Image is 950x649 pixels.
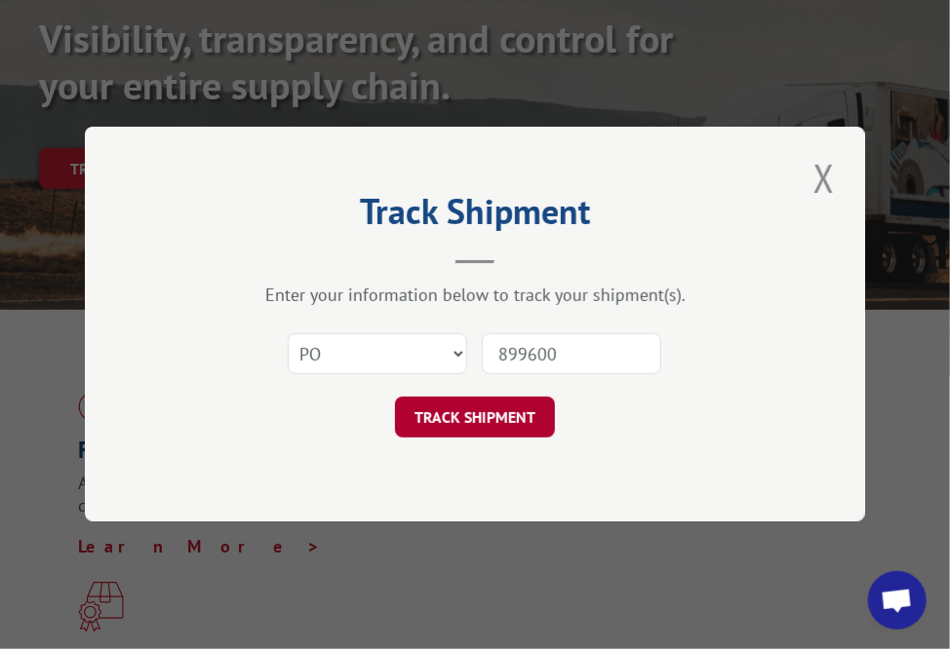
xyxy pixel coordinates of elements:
[482,334,661,375] input: Number(s)
[395,398,555,439] button: TRACK SHIPMENT
[182,285,768,307] div: Enter your information below to track your shipment(s).
[808,151,841,205] button: Close modal
[868,571,927,630] a: Open chat
[182,198,768,235] h2: Track Shipment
